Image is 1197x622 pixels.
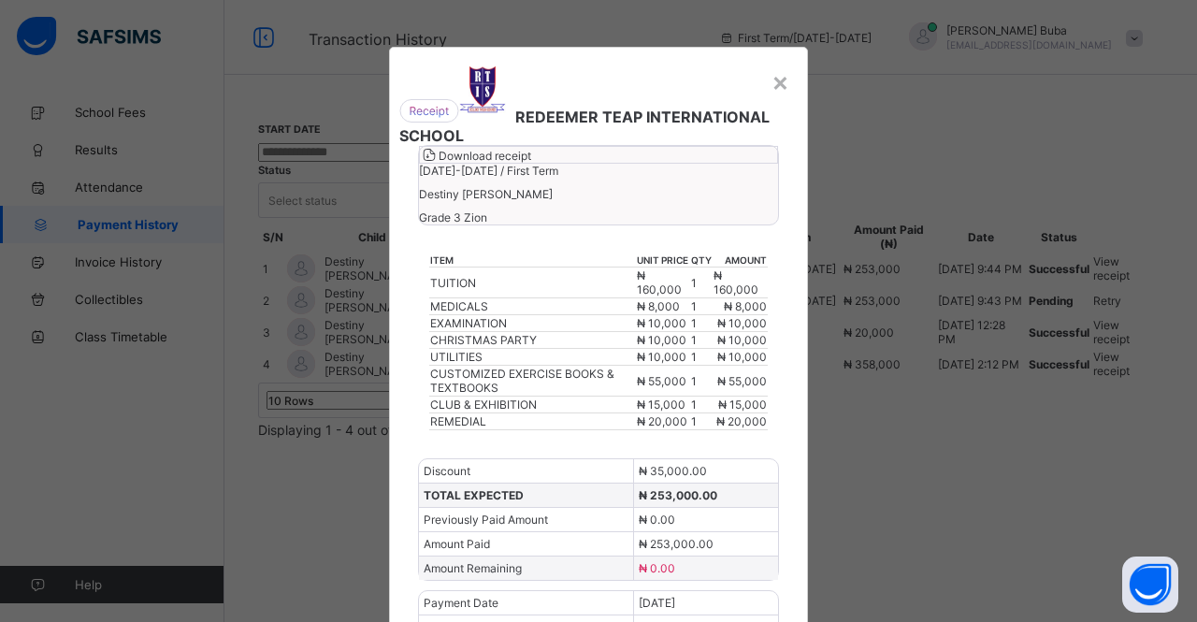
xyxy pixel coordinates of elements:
[637,268,682,297] span: ₦ 160,000
[430,333,635,347] div: CHRISTMAS PARTY
[399,99,459,123] img: receipt.26f346b57495a98c98ef9b0bc63aa4d8.svg
[639,561,675,575] span: ₦ 0.00
[717,316,767,330] span: ₦ 10,000
[690,397,713,413] td: 1
[716,414,767,428] span: ₦ 20,000
[717,374,767,388] span: ₦ 55,000
[690,366,713,397] td: 1
[430,398,635,412] div: CLUB & EXHIBITION
[717,350,767,364] span: ₦ 10,000
[690,315,713,332] td: 1
[419,187,778,201] span: Destiny [PERSON_NAME]
[724,299,767,313] span: ₦ 8,000
[637,350,686,364] span: ₦ 10,000
[399,108,770,145] span: REDEEMER TEAP INTERNATIONAL SCHOOL
[430,276,635,290] div: TUITION
[637,374,686,388] span: ₦ 55,000
[690,253,713,268] th: qty
[430,367,635,395] div: CUSTOMIZED EXERCISE BOOKS & TEXTBOOKS
[713,253,768,268] th: amount
[459,66,506,113] img: REDEEMER TEAP INTERNATIONAL SCHOOL
[690,413,713,430] td: 1
[772,65,789,97] div: ×
[717,333,767,347] span: ₦ 10,000
[419,164,558,178] span: [DATE]-[DATE] / First Term
[1122,557,1178,613] button: Open asap
[637,398,685,412] span: ₦ 15,000
[637,414,687,428] span: ₦ 20,000
[439,149,531,163] span: Download receipt
[430,316,635,330] div: EXAMINATION
[430,414,635,428] div: REMEDIAL
[430,350,635,364] div: UTILITIES
[690,298,713,315] td: 1
[639,537,714,551] span: ₦ 253,000.00
[424,561,522,575] span: Amount Remaining
[429,253,636,268] th: item
[637,333,686,347] span: ₦ 10,000
[714,268,758,297] span: ₦ 160,000
[639,596,675,610] span: [DATE]
[639,513,675,527] span: ₦ 0.00
[637,316,686,330] span: ₦ 10,000
[690,332,713,349] td: 1
[639,464,707,478] span: ₦ 35,000.00
[636,253,691,268] th: unit price
[419,210,778,224] span: Grade 3 Zion
[690,349,713,366] td: 1
[424,596,498,610] span: Payment Date
[424,488,524,502] span: TOTAL EXPECTED
[718,398,767,412] span: ₦ 15,000
[424,464,470,478] span: Discount
[430,299,635,313] div: MEDICALS
[639,488,717,502] span: ₦ 253,000.00
[690,268,713,298] td: 1
[424,537,490,551] span: Amount Paid
[424,513,548,527] span: Previously Paid Amount
[637,299,680,313] span: ₦ 8,000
